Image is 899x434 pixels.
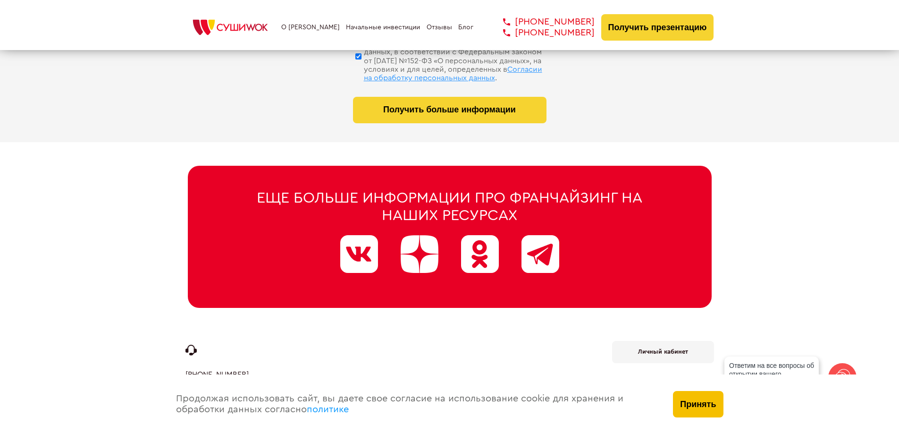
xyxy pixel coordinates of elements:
[185,17,275,38] img: СУШИWOK
[612,341,714,363] a: Личный кабинет
[458,24,473,31] a: Блог
[307,405,349,414] a: политике
[353,97,546,123] button: Получить больше информации
[364,30,546,82] div: Нажимая кнопку “Оставить заявку”, я даю свое согласие на обработку моих персональных данных, в со...
[724,357,819,391] div: Ответим на все вопросы об открытии вашего [PERSON_NAME]!
[383,105,516,115] span: Получить больше информации
[185,370,249,379] a: [PHONE_NUMBER]
[364,66,542,82] span: Согласии на обработку персональных данных
[673,391,723,417] button: Принять
[489,27,595,38] a: [PHONE_NUMBER]
[427,24,452,31] a: Отзывы
[638,349,688,355] b: Личный кабинет
[346,24,420,31] a: Начальные инвестиции
[281,24,340,31] a: О [PERSON_NAME]
[489,17,595,27] a: [PHONE_NUMBER]
[601,14,714,41] button: Получить презентацию
[233,189,667,224] div: Еще больше информации про франчайзинг на наших ресурсах
[167,374,664,434] div: Продолжая использовать сайт, вы даете свое согласие на использование cookie для хранения и обрабо...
